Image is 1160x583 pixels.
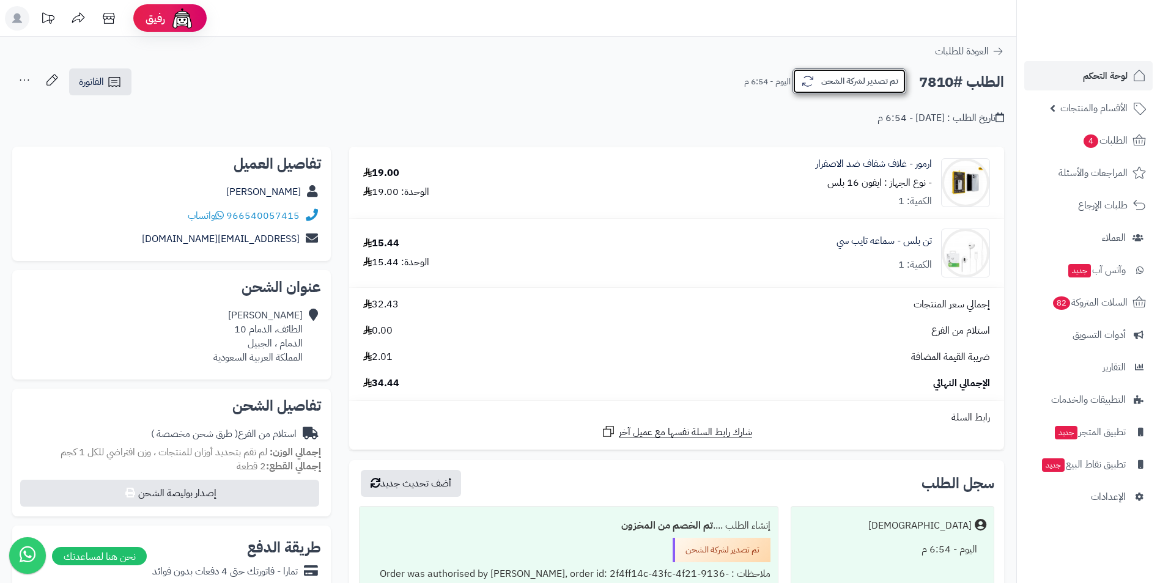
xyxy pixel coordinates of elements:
span: المراجعات والأسئلة [1058,164,1128,182]
button: أضف تحديث جديد [361,470,461,497]
a: 966540057415 [226,208,300,223]
a: تحديثات المنصة [32,6,63,34]
strong: إجمالي القطع: [266,459,321,474]
div: تمارا - فاتورتك حتى 4 دفعات بدون فوائد [152,565,298,579]
span: العودة للطلبات [935,44,989,59]
div: اليوم - 6:54 م [799,538,986,562]
a: وآتس آبجديد [1024,255,1153,285]
div: الكمية: 1 [898,258,932,272]
a: لوحة التحكم [1024,61,1153,90]
img: logo-2.png [1077,33,1148,59]
a: الفاتورة [69,68,131,95]
a: العودة للطلبات [935,44,1004,59]
a: المراجعات والأسئلة [1024,158,1153,188]
span: 34.44 [363,376,399,391]
span: 4 [1084,134,1098,148]
small: اليوم - 6:54 م [744,76,791,88]
span: جديد [1042,458,1065,472]
img: ai-face.png [170,6,194,31]
span: الطلبات [1082,132,1128,149]
div: الكمية: 1 [898,194,932,208]
span: العملاء [1102,229,1126,246]
a: السلات المتروكة82 [1024,288,1153,317]
span: لوحة التحكم [1083,67,1128,84]
h2: الطلب #7810 [919,70,1004,95]
h2: عنوان الشحن [22,280,321,295]
strong: إجمالي الوزن: [270,445,321,460]
h2: تفاصيل العميل [22,156,321,171]
button: تم تصدير لشركة الشحن [792,68,906,94]
span: استلام من الفرع [931,324,990,338]
a: الإعدادات [1024,482,1153,512]
span: أدوات التسويق [1073,326,1126,343]
div: تم تصدير لشركة الشحن [673,538,770,562]
a: [EMAIL_ADDRESS][DOMAIN_NAME] [142,232,300,246]
span: الفاتورة [79,75,104,89]
div: 15.44 [363,237,399,251]
span: الإجمالي النهائي [933,376,990,391]
span: التطبيقات والخدمات [1051,391,1126,408]
span: الأقسام والمنتجات [1060,100,1128,117]
a: طلبات الإرجاع [1024,191,1153,220]
a: الطلبات4 [1024,126,1153,155]
span: تطبيق المتجر [1054,424,1126,441]
span: الإعدادات [1091,488,1126,505]
span: جديد [1055,426,1077,439]
span: رفيق [146,11,165,26]
span: 0.00 [363,324,393,338]
a: ارمور - غلاف شفاف ضد الاصفرار [816,157,932,171]
button: إصدار بوليصة الشحن [20,480,319,507]
span: إجمالي سعر المنتجات [914,298,990,312]
img: 1754817243-10%D8%AD%20%D8%B3%D9%8A-90x90.jpg [942,229,989,277]
h3: سجل الطلب [922,476,994,491]
a: أدوات التسويق [1024,320,1153,350]
span: 2.01 [363,350,393,364]
div: 19.00 [363,166,399,180]
span: السلات المتروكة [1052,294,1128,311]
a: تطبيق المتجرجديد [1024,417,1153,447]
h2: طريقة الدفع [247,540,321,555]
div: [DEMOGRAPHIC_DATA] [868,519,972,533]
span: تطبيق نقاط البيع [1041,456,1126,473]
div: تاريخ الطلب : [DATE] - 6:54 م [877,111,1004,125]
div: إنشاء الطلب .... [367,514,770,538]
span: 82 [1053,296,1070,310]
a: [PERSON_NAME] [226,185,301,199]
div: [PERSON_NAME] الطائف، الدمام 10 الدمام ، الجبيل المملكة العربية السعودية [213,309,303,364]
h2: تفاصيل الشحن [22,398,321,413]
span: التقارير [1103,359,1126,376]
span: لم تقم بتحديد أوزان للمنتجات ، وزن افتراضي للكل 1 كجم [61,445,267,460]
a: التقارير [1024,353,1153,382]
img: 1732650554-Slide3-90x90.JPG [942,158,989,207]
a: واتساب [188,208,224,223]
b: تم الخصم من المخزون [621,518,713,533]
small: 2 قطعة [237,459,321,474]
a: تن بلس - سماعه تايب سي [837,234,932,248]
a: تطبيق نقاط البيعجديد [1024,450,1153,479]
a: التطبيقات والخدمات [1024,385,1153,414]
a: العملاء [1024,223,1153,252]
span: طلبات الإرجاع [1078,197,1128,214]
a: شارك رابط السلة نفسها مع عميل آخر [601,424,752,439]
span: ( طرق شحن مخصصة ) [151,427,238,441]
span: وآتس آب [1067,262,1126,279]
span: شارك رابط السلة نفسها مع عميل آخر [619,425,752,439]
span: ضريبة القيمة المضافة [911,350,990,364]
div: الوحدة: 15.44 [363,255,429,269]
span: جديد [1068,264,1091,277]
div: الوحدة: 19.00 [363,185,429,199]
span: 32.43 [363,298,399,312]
small: - نوع الجهاز : ايفون 16 بلس [827,175,932,190]
div: استلام من الفرع [151,427,297,441]
div: رابط السلة [354,411,999,425]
